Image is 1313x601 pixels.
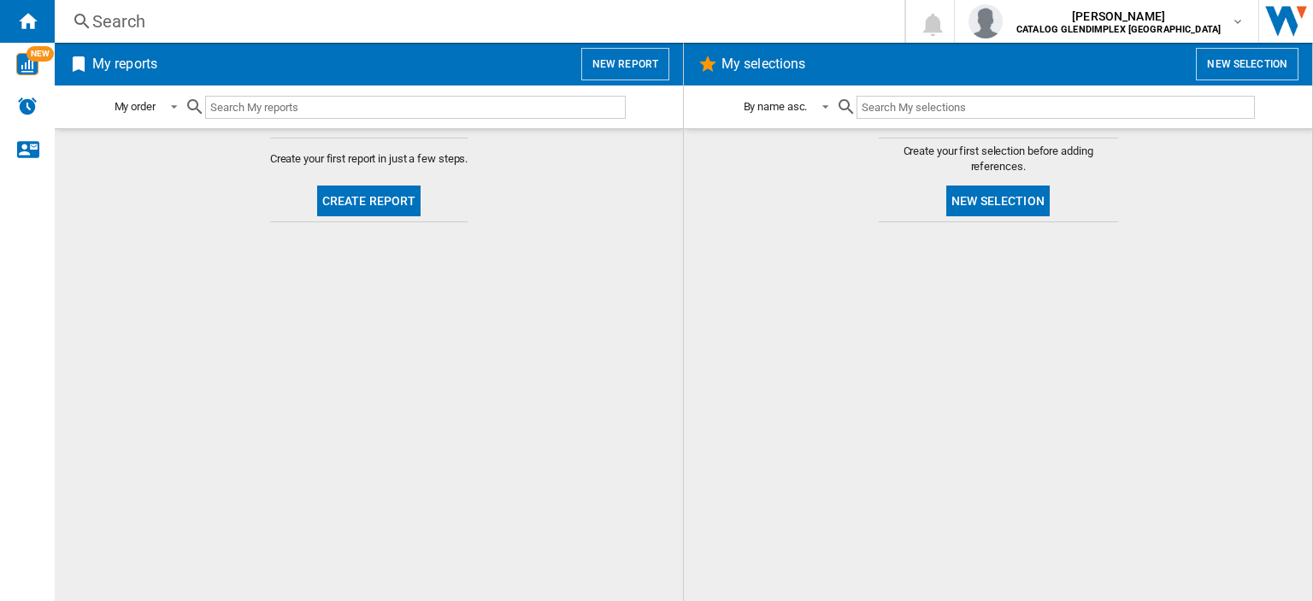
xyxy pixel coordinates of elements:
input: Search My selections [857,96,1254,119]
button: Create report [317,186,421,216]
input: Search My reports [205,96,626,119]
h2: My selections [718,48,809,80]
img: profile.jpg [969,4,1003,38]
span: [PERSON_NAME] [1016,8,1221,25]
img: wise-card.svg [16,53,38,75]
button: New selection [1196,48,1298,80]
span: NEW [26,46,54,62]
img: alerts-logo.svg [17,96,38,116]
div: My order [115,100,156,113]
div: By name asc. [744,100,808,113]
div: Search [92,9,860,33]
span: Create your first selection before adding references. [879,144,1118,174]
b: CATALOG GLENDIMPLEX [GEOGRAPHIC_DATA] [1016,24,1221,35]
button: New selection [946,186,1050,216]
span: Create your first report in just a few steps. [270,151,468,167]
button: New report [581,48,669,80]
h2: My reports [89,48,161,80]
